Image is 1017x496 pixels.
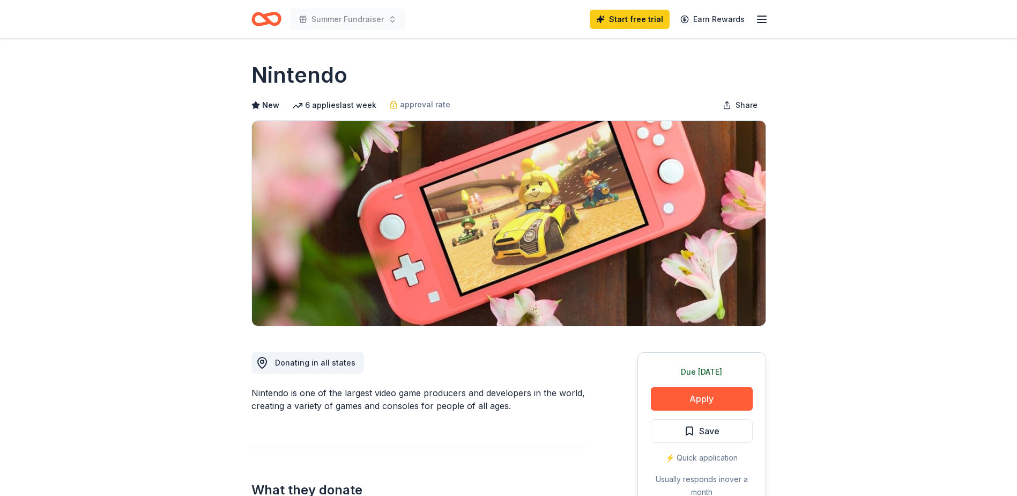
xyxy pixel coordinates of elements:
a: Start free trial [590,10,670,29]
button: Apply [651,387,753,411]
div: Due [DATE] [651,366,753,378]
div: Nintendo is one of the largest video game producers and developers in the world, creating a varie... [251,386,586,412]
span: Share [736,99,758,112]
a: Earn Rewards [674,10,751,29]
a: Home [251,6,281,32]
button: Save [651,419,753,443]
span: New [262,99,279,112]
h1: Nintendo [251,60,347,90]
img: Image for Nintendo [252,121,766,326]
span: Save [699,424,719,438]
a: approval rate [389,98,450,111]
button: Share [714,94,766,116]
div: 6 applies last week [292,99,376,112]
span: Donating in all states [275,358,355,367]
button: Summer Fundraiser [290,9,405,30]
div: ⚡️ Quick application [651,451,753,464]
span: approval rate [400,98,450,111]
span: Summer Fundraiser [311,13,384,26]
